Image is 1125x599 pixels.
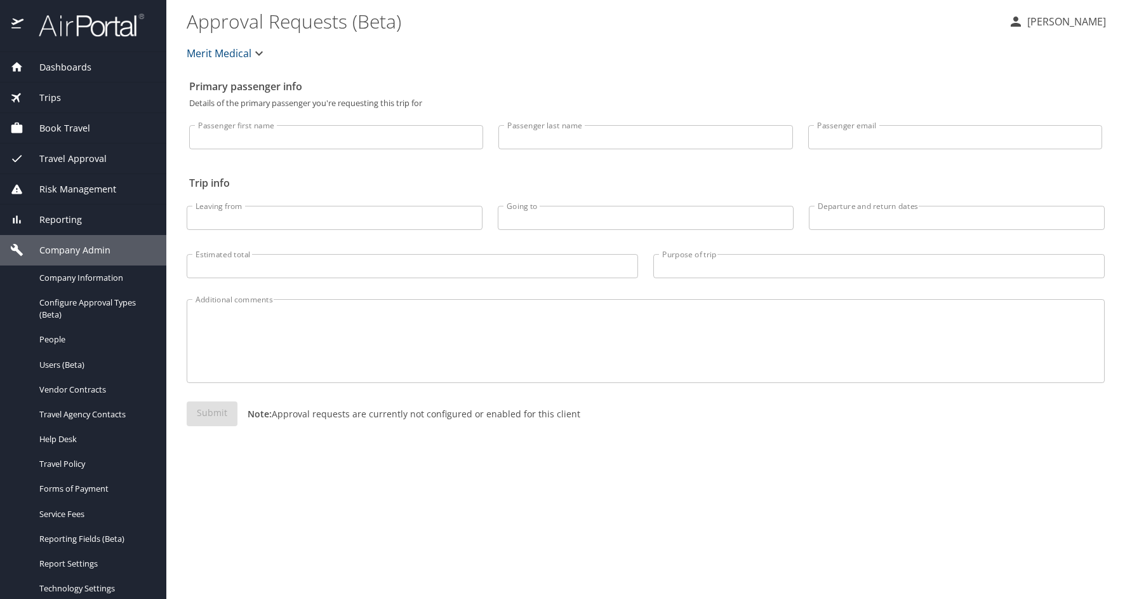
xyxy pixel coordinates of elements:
span: Dashboards [23,60,91,74]
h2: Trip info [189,173,1102,193]
p: Approval requests are currently not configured or enabled for this client [237,407,580,421]
span: Configure Approval Types (Beta) [39,297,151,321]
span: Risk Management [23,182,116,196]
span: Book Travel [23,121,90,135]
span: Company Information [39,272,151,284]
span: Reporting Fields (Beta) [39,533,151,545]
img: airportal-logo.png [25,13,144,37]
span: Help Desk [39,433,151,445]
p: Details of the primary passenger you're requesting this trip for [189,99,1102,107]
h1: Approval Requests (Beta) [187,1,998,41]
span: Travel Approval [23,152,107,166]
strong: Note: [248,408,272,420]
p: [PERSON_NAME] [1023,14,1106,29]
span: Merit Medical [187,44,251,62]
span: Report Settings [39,558,151,570]
h2: Primary passenger info [189,76,1102,97]
span: Travel Policy [39,458,151,470]
span: Trips [23,91,61,105]
span: Service Fees [39,508,151,520]
button: [PERSON_NAME] [1003,10,1111,33]
span: Users (Beta) [39,359,151,371]
span: Technology Settings [39,582,151,595]
span: Travel Agency Contacts [39,408,151,421]
span: Vendor Contracts [39,384,151,396]
span: Reporting [23,213,82,227]
img: icon-airportal.png [11,13,25,37]
button: Merit Medical [182,41,272,66]
span: People [39,333,151,346]
span: Company Admin [23,243,110,257]
span: Forms of Payment [39,483,151,495]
